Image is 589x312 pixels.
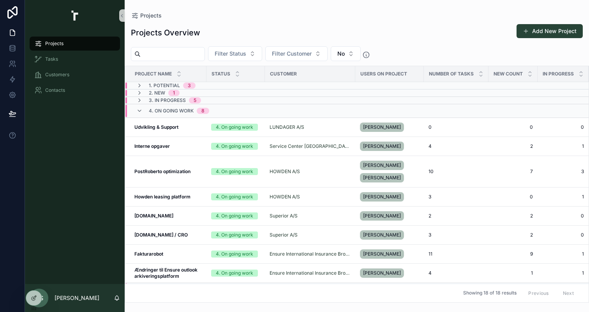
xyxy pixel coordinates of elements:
[463,290,517,296] span: Showing 18 of 18 results
[493,168,533,175] a: 7
[211,251,260,258] a: 4. On going work
[216,193,253,200] div: 4. On going work
[542,232,584,238] a: 0
[363,270,401,276] span: [PERSON_NAME]
[30,83,120,97] a: Contacts
[45,72,69,78] span: Customers
[208,46,262,61] button: Select Button
[429,213,484,219] a: 2
[30,68,120,82] a: Customers
[493,270,533,276] a: 1
[212,71,230,77] span: Status
[542,168,584,175] a: 3
[542,270,584,276] a: 1
[45,87,65,93] span: Contacts
[134,143,170,149] strong: Interne opgaver
[363,251,401,257] span: [PERSON_NAME]
[134,124,202,130] a: Udvikling & Support
[270,194,351,200] a: HOWDEN A/S
[542,251,584,257] a: 1
[134,251,202,257] a: Fakturarobot
[134,168,190,174] strong: PostRoberto optimization
[543,71,574,77] span: In progress
[216,143,253,150] div: 4. On going work
[493,124,533,130] a: 0
[429,168,434,175] span: 10
[542,143,584,149] a: 1
[360,267,419,279] a: [PERSON_NAME]
[194,97,196,103] div: 5
[270,168,300,175] a: HOWDEN A/S
[270,143,351,149] a: Service Center [GEOGRAPHIC_DATA] internt
[360,191,419,203] a: [PERSON_NAME]
[131,27,200,38] h1: Projects Overview
[429,251,432,257] span: 11
[134,124,178,130] strong: Udvikling & Support
[216,124,253,131] div: 4. On going work
[542,124,584,130] a: 0
[270,232,298,238] a: Superior A/S
[270,270,351,276] a: Ensure International Insurance Broker A/S
[270,251,351,257] a: Ensure International Insurance Broker A/S
[270,213,351,219] a: Superior A/S
[270,232,351,238] a: Superior A/S
[360,121,419,133] a: [PERSON_NAME]
[363,194,401,200] span: [PERSON_NAME]
[429,124,432,130] span: 0
[149,97,186,103] span: 3. In progress
[134,168,202,175] a: PostRoberto optimization
[216,212,253,219] div: 4. On going work
[493,194,533,200] a: 0
[134,213,173,219] strong: [DOMAIN_NAME]
[363,143,401,149] span: [PERSON_NAME]
[30,37,120,51] a: Projects
[134,213,202,219] a: [DOMAIN_NAME]
[211,124,260,131] a: 4. On going work
[216,251,253,258] div: 4. On going work
[149,108,194,114] span: 4. On going work
[363,124,401,130] span: [PERSON_NAME]
[134,251,163,257] strong: Fakturarobot
[429,143,484,149] a: 4
[134,267,202,279] a: Ændringer til Ensure outlook arkiveringsplatform
[493,143,533,149] a: 2
[542,213,584,219] a: 0
[131,12,162,19] a: Projects
[429,71,474,77] span: Number of tasks
[429,232,431,238] span: 3
[360,71,407,77] span: Users on project
[216,168,253,175] div: 4. On going work
[211,231,260,238] a: 4. On going work
[211,270,260,277] a: 4. On going work
[270,168,351,175] a: HOWDEN A/S
[363,162,401,168] span: [PERSON_NAME]
[542,194,584,200] a: 1
[140,12,162,19] span: Projects
[134,267,199,279] strong: Ændringer til Ensure outlook arkiveringsplatform
[25,31,125,107] div: scrollable content
[360,229,419,241] a: [PERSON_NAME]
[211,212,260,219] a: 4. On going work
[270,124,304,130] a: LUNDAGER A/S
[517,24,583,38] a: Add New Project
[216,270,253,277] div: 4. On going work
[270,213,298,219] a: Superior A/S
[493,213,533,219] a: 2
[493,251,533,257] a: 9
[201,108,205,114] div: 8
[134,194,190,200] strong: Howden leasing platform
